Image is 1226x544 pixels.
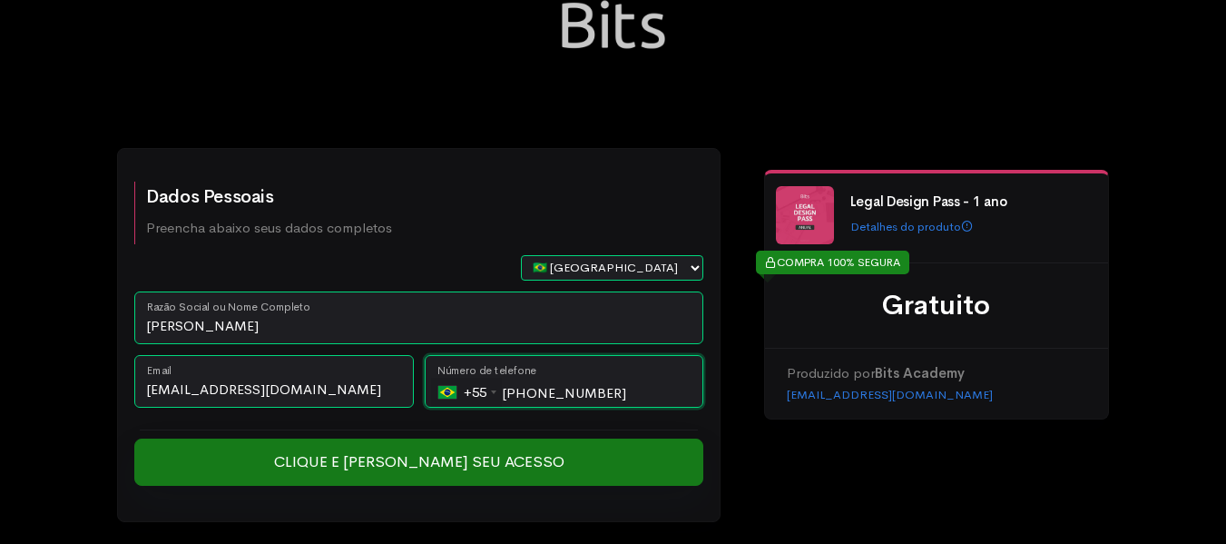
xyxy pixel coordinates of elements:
strong: Bits Academy [875,364,965,381]
img: tab_keywords_by_traffic_grey.svg [191,105,206,120]
div: Brazil (Brasil): +55 [431,378,502,407]
img: logo_orange.svg [29,29,44,44]
div: Gratuito [787,285,1086,326]
div: [PERSON_NAME]: [DOMAIN_NAME] [47,47,260,62]
div: v 4.0.25 [51,29,89,44]
h2: Dados Pessoais [146,187,392,207]
p: Produzido por [787,363,1086,384]
div: +55 [438,378,502,407]
img: website_grey.svg [29,47,44,62]
img: LEGAL%20DESIGN_Ementa%20Banco%20Semear%20(600%C2%A0%C3%97%C2%A0600%C2%A0px)%20(1).png [776,186,834,244]
img: tab_domain_overview_orange.svg [75,105,90,120]
h4: Legal Design Pass - 1 ano [850,194,1092,210]
input: Nome Completo [134,292,703,344]
input: Clique e [PERSON_NAME] seu Acesso [134,439,703,486]
p: Preencha abaixo seus dados completos [146,218,392,239]
div: Palavras-chave [211,107,291,119]
a: Detalhes do produto [850,219,973,234]
input: Email [134,355,414,408]
div: Domínio [95,107,139,119]
div: COMPRA 100% SEGURA [756,251,909,274]
a: [EMAIL_ADDRESS][DOMAIN_NAME] [787,387,993,402]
